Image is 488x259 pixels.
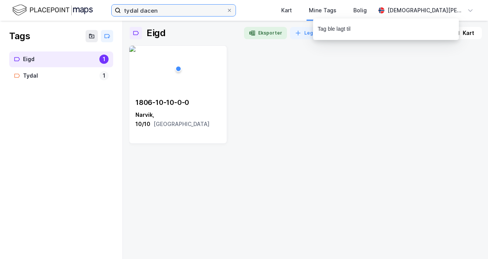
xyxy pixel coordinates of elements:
div: 1806-10-10-0-0 [135,98,221,107]
div: Eigd [147,27,165,39]
div: Tydal [23,71,96,81]
img: 256x120 [129,46,135,52]
div: Tag ble lagt til [318,25,351,34]
div: Tags [9,30,30,42]
span: [GEOGRAPHIC_DATA] [153,121,209,127]
div: Bolig [353,6,367,15]
button: Eksporter [244,27,287,39]
iframe: Chat Widget [450,222,488,259]
div: Eigd [23,55,96,64]
div: [DEMOGRAPHIC_DATA][PERSON_NAME] [387,6,464,15]
img: logo.f888ab2527a4732fd821a326f86c7f29.svg [12,3,93,17]
button: Legg til eiendom [290,27,349,39]
a: Eigd1 [9,51,113,67]
a: Tydal1 [9,68,113,84]
div: Kart [281,6,292,15]
div: 1 [99,55,109,64]
div: 1 [99,71,109,80]
div: Mine Tags [309,6,336,15]
div: Narvik, 10/10 [135,110,221,129]
input: Søk på adresse, matrikkel, gårdeiere, leietakere eller personer [121,5,226,16]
